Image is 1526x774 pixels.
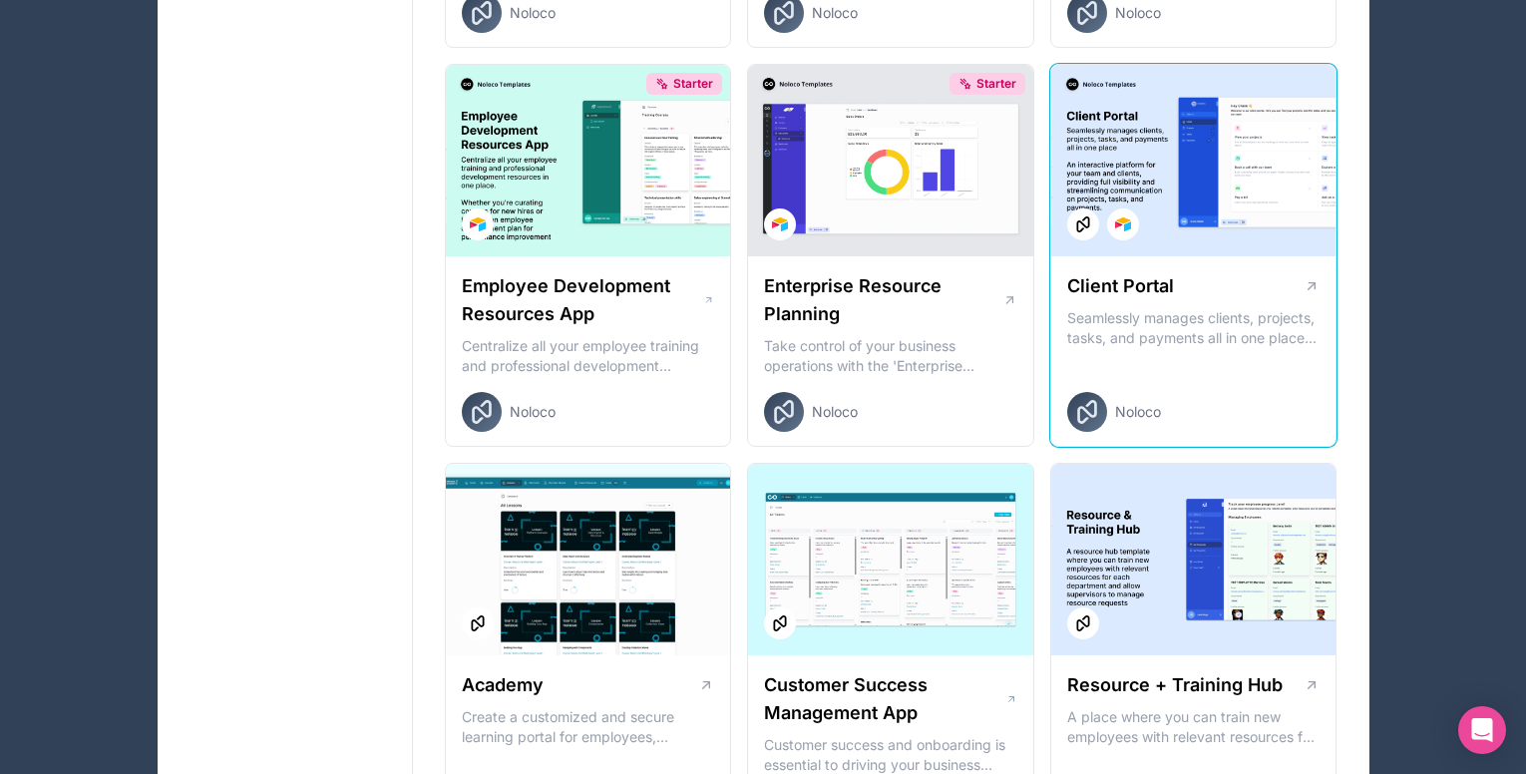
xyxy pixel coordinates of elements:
h1: Resource + Training Hub [1067,671,1283,699]
span: Noloco [812,402,858,422]
p: Create a customized and secure learning portal for employees, customers or partners. Organize les... [462,707,715,747]
img: Airtable Logo [1115,216,1131,232]
p: Centralize all your employee training and professional development resources in one place. Whethe... [462,336,715,376]
p: Seamlessly manages clients, projects, tasks, and payments all in one place An interactive platfor... [1067,308,1321,348]
h1: Enterprise Resource Planning [764,272,1002,328]
span: Noloco [510,402,556,422]
span: Noloco [812,3,858,23]
img: Airtable Logo [772,216,788,232]
span: Starter [976,76,1016,92]
h1: Customer Success Management App [764,671,1005,727]
span: Starter [673,76,713,92]
span: Noloco [1115,402,1161,422]
img: Airtable Logo [470,216,486,232]
span: Noloco [1115,3,1161,23]
div: Open Intercom Messenger [1458,706,1506,754]
h1: Employee Development Resources App [462,272,703,328]
p: A place where you can train new employees with relevant resources for each department and allow s... [1067,707,1321,747]
h1: Client Portal [1067,272,1174,300]
h1: Academy [462,671,544,699]
span: Noloco [510,3,556,23]
p: Take control of your business operations with the 'Enterprise Resource Planning' template. This c... [764,336,1017,376]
